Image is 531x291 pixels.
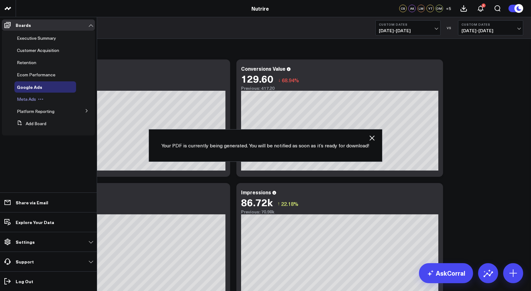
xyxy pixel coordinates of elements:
[17,35,56,41] span: Executive Summary
[379,23,437,26] b: Custom Dates
[28,86,225,91] div: Previous: $432.92
[16,23,31,28] p: Boards
[28,209,225,214] div: Previous: 5
[461,23,520,26] b: Custom Dates
[277,200,280,208] span: ↑
[436,5,443,12] div: DM
[445,5,452,12] button: +5
[399,5,407,12] div: CS
[17,60,36,65] a: Retention
[241,189,271,196] div: Impressions
[17,84,42,89] a: Google Ads
[482,3,486,8] div: 2
[14,118,46,129] button: Add Board
[281,200,298,207] span: 22.18%
[162,142,369,149] p: Your PDF is currently being generated. You will be notified as soon as it’s ready for download!
[241,73,273,84] div: 129.60
[17,84,42,90] span: Google Ads
[16,239,35,244] p: Settings
[426,5,434,12] div: YT
[2,276,95,287] a: Log Out
[17,108,54,114] span: Platform Reporting
[16,220,54,225] p: Explore Your Data
[446,6,451,11] span: + 5
[17,48,59,53] a: Customer Acquisition
[17,72,55,77] a: Ecom Performance
[17,96,36,102] span: Meta Ads
[379,28,437,33] span: [DATE] - [DATE]
[16,279,33,284] p: Log Out
[17,97,36,102] a: Meta Ads
[16,259,34,264] p: Support
[278,76,281,84] span: ↓
[17,36,56,41] a: Executive Summary
[241,86,438,91] div: Previous: 417.20
[17,72,55,78] span: Ecom Performance
[461,28,520,33] span: [DATE] - [DATE]
[417,5,425,12] div: LM
[17,47,59,53] span: Customer Acquisition
[241,65,286,72] div: Conversions Value
[419,263,473,283] a: AskCorral
[458,20,523,35] button: Custom Dates[DATE]-[DATE]
[241,209,438,214] div: Previous: 70.98k
[375,20,441,35] button: Custom Dates[DATE]-[DATE]
[444,26,455,30] div: VS
[16,200,48,205] p: Share via Email
[408,5,416,12] div: AK
[282,77,299,84] span: 68.94%
[251,5,269,12] a: Nutrire
[241,197,273,208] div: 86.72k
